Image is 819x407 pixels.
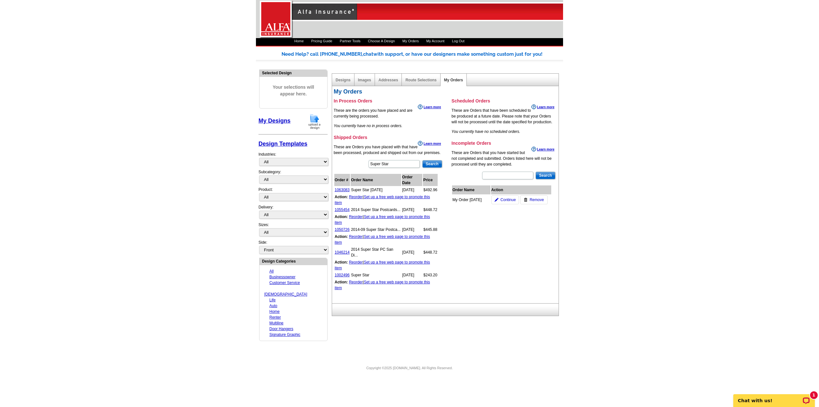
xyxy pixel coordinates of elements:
a: All [269,269,274,273]
span: Remove [529,197,544,203]
span: 2014-09 Super Star Postcards [351,227,401,232]
span: 2014 Super Star Postcards - USS Midway [351,208,400,212]
td: [DATE] [402,226,422,233]
a: 1055454 [335,208,350,212]
h2: My Orders [334,88,556,95]
b: Action: [335,215,348,219]
td: Super Star [DATE] [351,187,401,193]
a: Images [358,78,371,82]
td: | [334,259,438,271]
a: Reorder [349,260,363,265]
a: Multiline [269,321,283,325]
a: Set up a free web page to promote this item [335,215,430,225]
a: Learn more [531,147,554,152]
b: Action: [335,280,348,284]
a: Reorder [349,280,363,284]
b: Action: [335,195,348,199]
td: $448.72 [423,246,438,258]
a: Set up a free web page to promote this item [335,234,430,245]
a: 1002496 [335,273,350,277]
a: Continue [491,195,519,204]
th: Order Name [452,185,490,194]
th: Order # [334,174,350,186]
th: Action [491,185,551,194]
a: Businessowner [269,275,295,279]
td: $492.96 [423,187,438,193]
td: [DATE] [402,272,422,278]
a: Reorder [349,195,363,199]
p: These are Orders that have been scheduled to be produced at a future date. Please note that your ... [451,108,556,125]
a: Home [269,309,280,314]
a: My Orders [444,78,463,82]
div: Delivery: [258,204,328,222]
a: Pricing Guide [311,39,332,43]
iframe: LiveChat chat widget [729,387,819,407]
a: My Account [426,39,444,43]
p: These are the orders you have placed and are currently being processed. [334,108,443,119]
em: You currently have no scheduled orders. [451,129,520,134]
th: Order Name [351,174,401,186]
b: Action: [335,260,348,265]
a: 1050726 [335,227,350,232]
div: Design Categories [259,258,327,264]
div: Sizes: [258,222,328,240]
a: Reorder [349,215,363,219]
a: Addresses [378,78,398,82]
td: $243.20 [423,272,438,278]
h3: Scheduled Orders [451,98,556,104]
a: Life [269,298,275,302]
a: Door Hangers [269,327,293,331]
td: | [334,233,438,246]
td: | [334,194,438,206]
a: Log Out [452,39,465,43]
a: Customer Service [269,281,300,285]
em: You currently have no in process orders. [334,124,402,128]
span: 2014 Super Star PC San Diego Zoo [351,247,393,257]
a: Designs [336,78,351,82]
td: | [334,279,438,291]
a: [DEMOGRAPHIC_DATA] [264,292,307,297]
a: My Designs [258,118,290,124]
a: Renter [269,315,281,320]
img: pencil-icon.gif [495,198,498,202]
input: Search [422,160,442,168]
a: My Orders [402,39,419,43]
a: Set up a free web page to promote this item [335,195,430,205]
td: $448.72 [423,207,438,213]
a: Route Selections [405,78,436,82]
th: Price [423,174,438,186]
h3: In Process Orders [334,98,443,104]
a: Learn more [531,104,554,110]
h3: Incomplete Orders [451,140,556,146]
a: Set up a free web page to promote this item [335,260,430,270]
span: Continue [500,197,516,203]
span: chat [363,51,373,57]
div: Side: [258,240,328,255]
span: Your selections will appear here. [264,77,322,104]
div: Selected Design [259,70,327,76]
td: | [334,214,438,226]
a: Signature Graphic [269,332,300,337]
div: My Order [DATE] [452,197,488,203]
h3: Shipped Orders [334,134,443,140]
img: upload-design [306,113,323,130]
a: 1063083 [335,188,350,192]
a: Home [294,39,304,43]
a: Reorder [349,234,363,239]
a: Learn more [418,104,441,110]
div: Subcategory: [258,169,328,187]
div: Industries: [258,148,328,169]
td: Super Star [351,272,401,278]
td: [DATE] [402,207,422,213]
input: Search [536,172,555,179]
a: Set up a free web page to promote this item [335,280,430,290]
p: These are Orders that you have started but not completed and submitted. Orders listed here will n... [451,150,556,167]
a: Auto [269,304,277,308]
div: Need Help? call [PHONE_NUMBER], with support, or have our designers make something custom just fo... [282,51,563,58]
td: $445.88 [423,226,438,233]
p: These are Orders you have placed with that have been processed, produced and shipped out from our... [334,144,443,156]
a: Choose A Design [368,39,395,43]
